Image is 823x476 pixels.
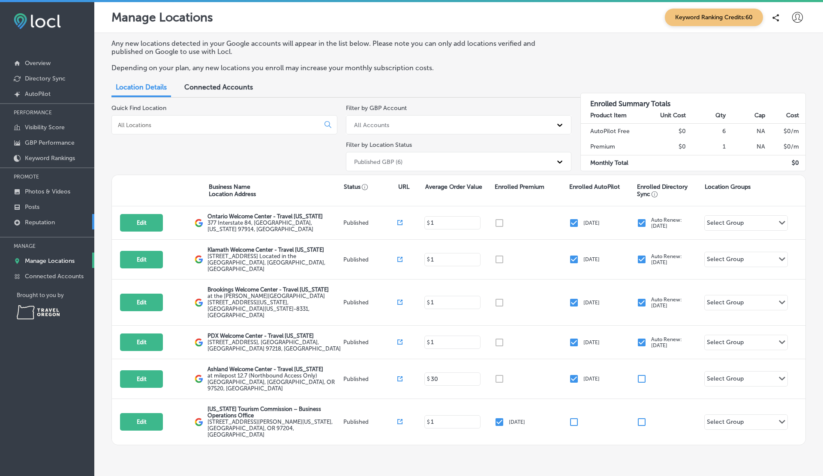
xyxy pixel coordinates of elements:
[209,183,256,198] p: Business Name Location Address
[686,123,726,139] td: 6
[427,220,430,226] p: $
[25,59,51,67] p: Overview
[120,251,163,268] button: Edit
[343,376,398,382] p: Published
[346,104,407,112] label: Filter by GBP Account
[207,419,341,438] label: [STREET_ADDRESS][PERSON_NAME][US_STATE] , [GEOGRAPHIC_DATA], OR 97204, [GEOGRAPHIC_DATA]
[25,257,75,265] p: Manage Locations
[590,112,627,119] strong: Product Item
[427,339,430,345] p: $
[707,219,744,229] div: Select Group
[766,123,805,139] td: $ 0 /m
[581,93,806,108] h3: Enrolled Summary Totals
[207,333,341,339] p: PDX Welcome Center - Travel [US_STATE]
[195,255,203,264] img: logo
[427,256,430,262] p: $
[398,183,409,190] p: URL
[766,155,805,171] td: $ 0
[184,83,253,91] span: Connected Accounts
[207,286,341,293] p: Brookings Welcome Center - Travel [US_STATE]
[111,104,166,112] label: Quick Find Location
[343,299,398,306] p: Published
[207,253,341,272] label: [STREET_ADDRESS] Located in the [GEOGRAPHIC_DATA] , [GEOGRAPHIC_DATA], [GEOGRAPHIC_DATA]
[25,273,84,280] p: Connected Accounts
[120,333,163,351] button: Edit
[120,294,163,311] button: Edit
[651,217,682,229] p: Auto Renew: [DATE]
[117,121,318,129] input: All Locations
[346,141,412,149] label: Filter by Location Status
[583,300,600,306] p: [DATE]
[427,300,430,306] p: $
[195,338,203,347] img: logo
[343,256,398,263] p: Published
[686,139,726,155] td: 1
[111,39,563,56] p: Any new locations detected in your Google accounts will appear in the list below. Please note you...
[583,339,600,345] p: [DATE]
[120,370,163,388] button: Edit
[583,220,600,226] p: [DATE]
[207,406,341,419] p: [US_STATE] Tourism Commission – Business Operations Office
[354,121,389,128] div: All Accounts
[707,256,744,265] div: Select Group
[427,419,430,425] p: $
[509,419,525,425] p: [DATE]
[583,256,600,262] p: [DATE]
[665,9,763,26] span: Keyword Ranking Credits: 60
[354,158,402,165] div: Published GBP (6)
[651,253,682,265] p: Auto Renew: [DATE]
[207,372,341,392] label: at milepost 12.7 (Northbound Access Only) [GEOGRAPHIC_DATA] , [GEOGRAPHIC_DATA], OR 97520, [GEOGR...
[726,139,766,155] td: NA
[427,376,430,382] p: $
[25,219,55,226] p: Reputation
[637,183,700,198] p: Enrolled Directory Sync
[726,108,766,124] th: Cap
[111,64,563,72] p: Depending on your plan, any new locations you enroll may increase your monthly subscription costs.
[207,213,341,220] p: Ontario Welcome Center - Travel [US_STATE]
[581,155,647,171] td: Monthly Total
[207,366,341,372] p: Ashland Welcome Center - Travel [US_STATE]
[569,183,620,190] p: Enrolled AutoPilot
[195,298,203,307] img: logo
[25,139,75,146] p: GBP Performance
[581,123,647,139] td: AutoPilot Free
[647,139,687,155] td: $0
[425,183,482,190] p: Average Order Value
[120,214,163,232] button: Edit
[343,419,398,425] p: Published
[583,376,600,382] p: [DATE]
[111,10,213,24] p: Manage Locations
[25,90,51,98] p: AutoPilot
[343,339,398,345] p: Published
[581,139,647,155] td: Premium
[647,123,687,139] td: $0
[707,299,744,309] div: Select Group
[17,292,94,298] p: Brought to you by
[25,188,70,195] p: Photos & Videos
[207,247,341,253] p: Klamath Welcome Center - Travel [US_STATE]
[116,83,167,91] span: Location Details
[707,418,744,428] div: Select Group
[726,123,766,139] td: NA
[651,297,682,309] p: Auto Renew: [DATE]
[766,139,805,155] td: $ 0 /m
[120,413,163,431] button: Edit
[25,124,65,131] p: Visibility Score
[17,305,60,319] img: Travel Oregon
[651,336,682,348] p: Auto Renew: [DATE]
[707,375,744,385] div: Select Group
[207,220,341,232] label: 377 Interstate 84 , [GEOGRAPHIC_DATA], [US_STATE] 97914, [GEOGRAPHIC_DATA]
[195,418,203,426] img: logo
[207,339,341,352] label: [STREET_ADDRESS] , [GEOGRAPHIC_DATA], [GEOGRAPHIC_DATA] 97218, [GEOGRAPHIC_DATA]
[344,183,398,190] p: Status
[195,219,203,227] img: logo
[766,108,805,124] th: Cost
[195,375,203,383] img: logo
[686,108,726,124] th: Qty
[705,183,751,190] p: Location Groups
[25,155,75,162] p: Keyword Rankings
[14,13,61,29] img: fda3e92497d09a02dc62c9cd864e3231.png
[343,220,398,226] p: Published
[207,293,341,318] label: at the [PERSON_NAME][GEOGRAPHIC_DATA] [STREET_ADDRESS][US_STATE] , [GEOGRAPHIC_DATA][US_STATE]-83...
[25,203,39,211] p: Posts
